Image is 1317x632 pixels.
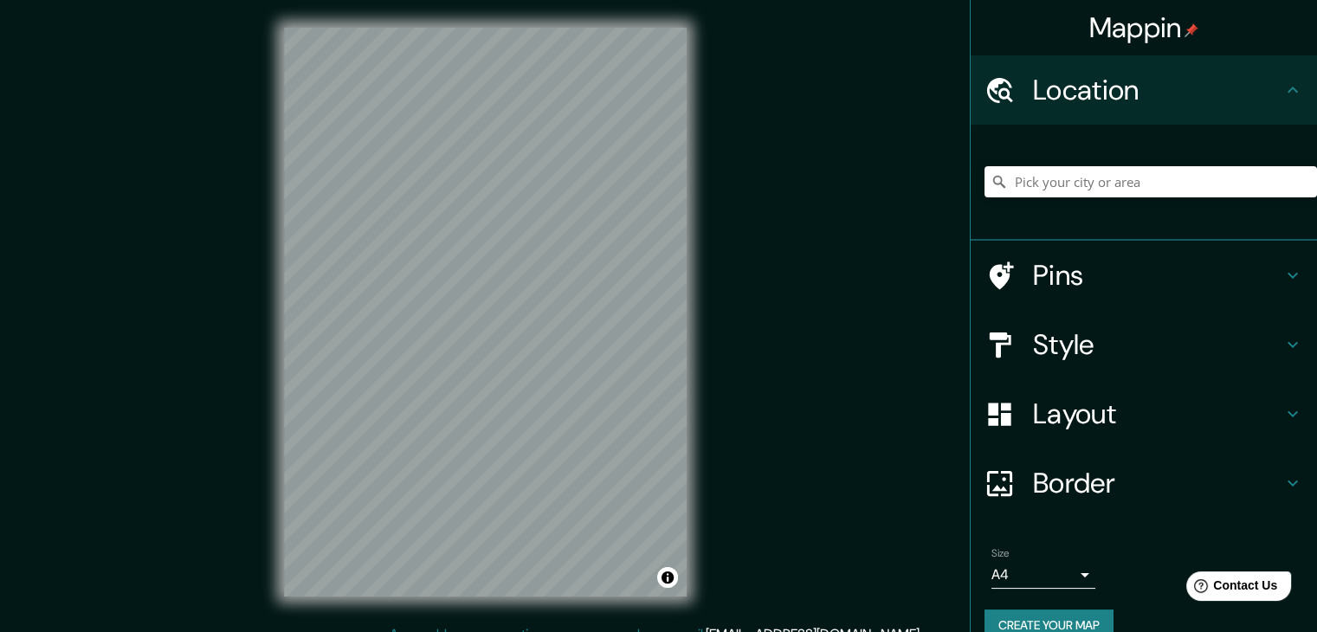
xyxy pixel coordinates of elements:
div: Layout [971,379,1317,448]
h4: Border [1033,466,1282,500]
label: Size [991,546,1010,561]
canvas: Map [284,28,687,597]
h4: Style [1033,327,1282,362]
div: Location [971,55,1317,125]
div: A4 [991,561,1095,589]
div: Style [971,310,1317,379]
div: Border [971,448,1317,518]
h4: Location [1033,73,1282,107]
iframe: Help widget launcher [1163,564,1298,613]
input: Pick your city or area [985,166,1317,197]
h4: Pins [1033,258,1282,293]
h4: Mappin [1089,10,1199,45]
img: pin-icon.png [1185,23,1198,37]
h4: Layout [1033,397,1282,431]
div: Pins [971,241,1317,310]
button: Toggle attribution [657,567,678,588]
